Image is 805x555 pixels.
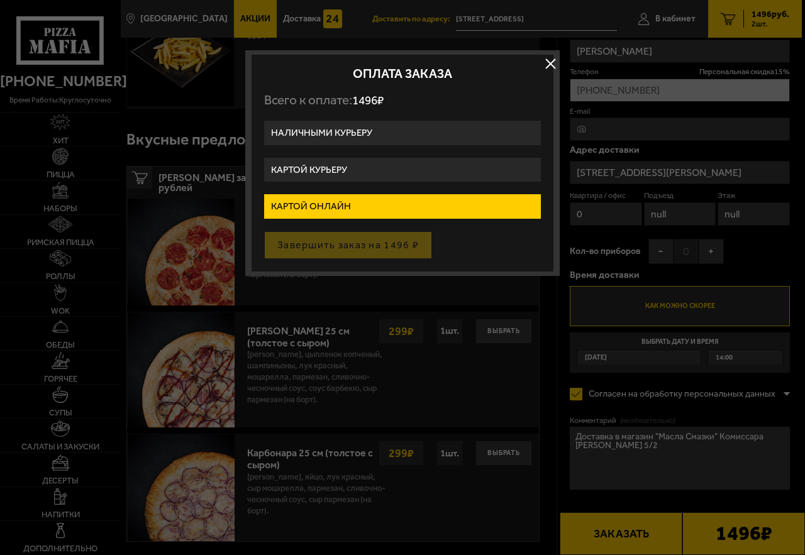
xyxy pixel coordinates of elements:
[264,121,541,145] label: Наличными курьеру
[264,194,541,219] label: Картой онлайн
[264,158,541,182] label: Картой курьеру
[264,92,541,108] p: Всего к оплате:
[264,67,541,80] h2: Оплата заказа
[352,93,384,107] span: 1496 ₽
